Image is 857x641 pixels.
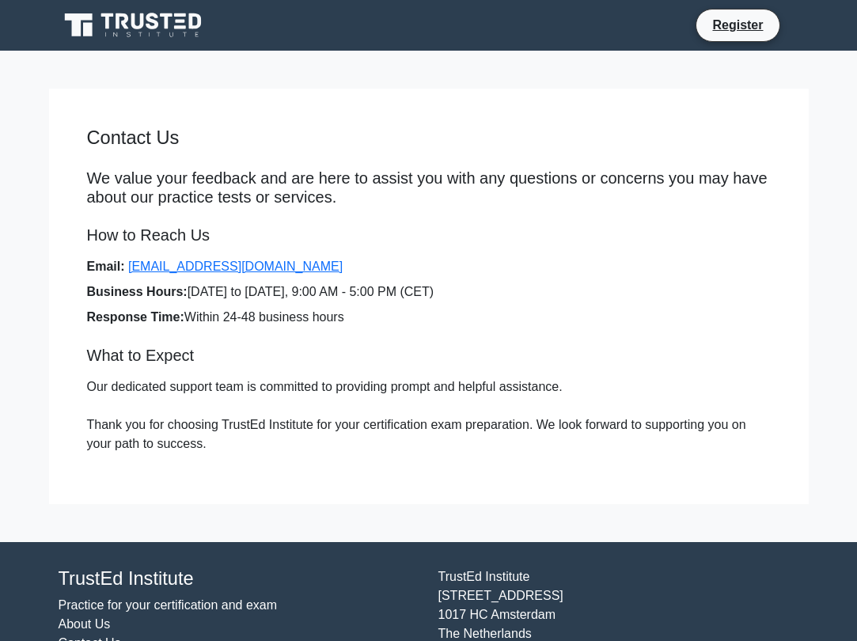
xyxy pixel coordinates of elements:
[87,346,771,365] h5: What to Expect
[87,308,771,327] li: Within 24-48 business hours
[87,285,188,298] strong: Business Hours:
[128,260,343,273] a: [EMAIL_ADDRESS][DOMAIN_NAME]
[87,169,771,207] p: We value your feedback and are here to assist you with any questions or concerns you may have abo...
[703,15,772,35] a: Register
[87,127,771,149] h4: Contact Us
[87,226,771,245] h5: How to Reach Us
[87,377,771,396] p: Our dedicated support team is committed to providing prompt and helpful assistance.
[87,260,125,273] strong: Email:
[59,617,111,631] a: About Us
[59,598,278,612] a: Practice for your certification and exam
[87,415,771,453] p: Thank you for choosing TrustEd Institute for your certification exam preparation. We look forward...
[59,567,419,590] h4: TrustEd Institute
[87,283,771,302] li: [DATE] to [DATE], 9:00 AM - 5:00 PM (CET)
[87,310,184,324] strong: Response Time:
